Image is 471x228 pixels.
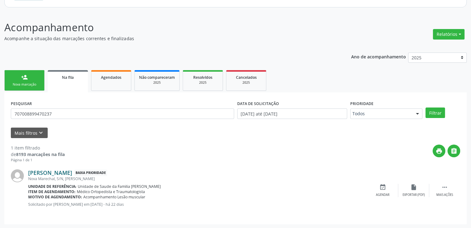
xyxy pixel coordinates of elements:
button: Mais filtroskeyboard_arrow_down [11,128,48,138]
span: Acompanhamento Lesão muscular [83,194,145,200]
i:  [441,184,448,191]
p: Ano de acompanhamento [351,53,406,60]
i: insert_drive_file [410,184,417,191]
label: PESQUISAR [11,99,32,108]
label: Prioridade [350,99,373,108]
label: DATA DE SOLICITAÇÃO [237,99,279,108]
button: Filtrar [425,108,445,118]
b: Item de agendamento: [28,189,76,194]
span: Baixa Prioridade [74,170,107,176]
img: img [11,169,24,182]
span: Na fila [62,75,74,80]
div: Agendar [376,193,390,197]
div: Exportar (PDF) [403,193,425,197]
i: keyboard_arrow_down [37,129,44,136]
i:  [451,148,457,154]
p: Solicitado por [PERSON_NAME] em [DATE] - há 22 dias [28,202,367,207]
span: Agendados [101,75,121,80]
div: person_add [21,74,28,81]
input: Nome, CNS [11,108,234,119]
div: Nova marcação [9,82,40,87]
i: print [436,148,443,154]
span: Todos [352,111,410,117]
span: Unidade de Saude da Familia [PERSON_NAME] [78,184,161,189]
p: Acompanhamento [4,20,328,35]
button:  [447,145,460,157]
div: Mais ações [436,193,453,197]
a: [PERSON_NAME] [28,169,72,176]
span: Resolvidos [193,75,212,80]
div: 2025 [139,80,175,85]
button: print [433,145,445,157]
div: Página 1 de 1 [11,158,65,163]
div: Nova Marechal, S/N, [PERSON_NAME] [28,176,367,181]
div: 2025 [187,80,218,85]
div: de [11,151,65,158]
button: Relatórios [433,29,464,40]
i: event_available [379,184,386,191]
input: Selecione um intervalo [237,108,347,119]
div: 2025 [231,80,262,85]
b: Unidade de referência: [28,184,76,189]
span: Cancelados [236,75,257,80]
b: Motivo de agendamento: [28,194,82,200]
span: Médico Ortopedista e Traumatologista [77,189,145,194]
strong: 8193 marcações na fila [16,151,65,157]
span: Não compareceram [139,75,175,80]
div: 1 item filtrado [11,145,65,151]
p: Acompanhe a situação das marcações correntes e finalizadas [4,35,328,42]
